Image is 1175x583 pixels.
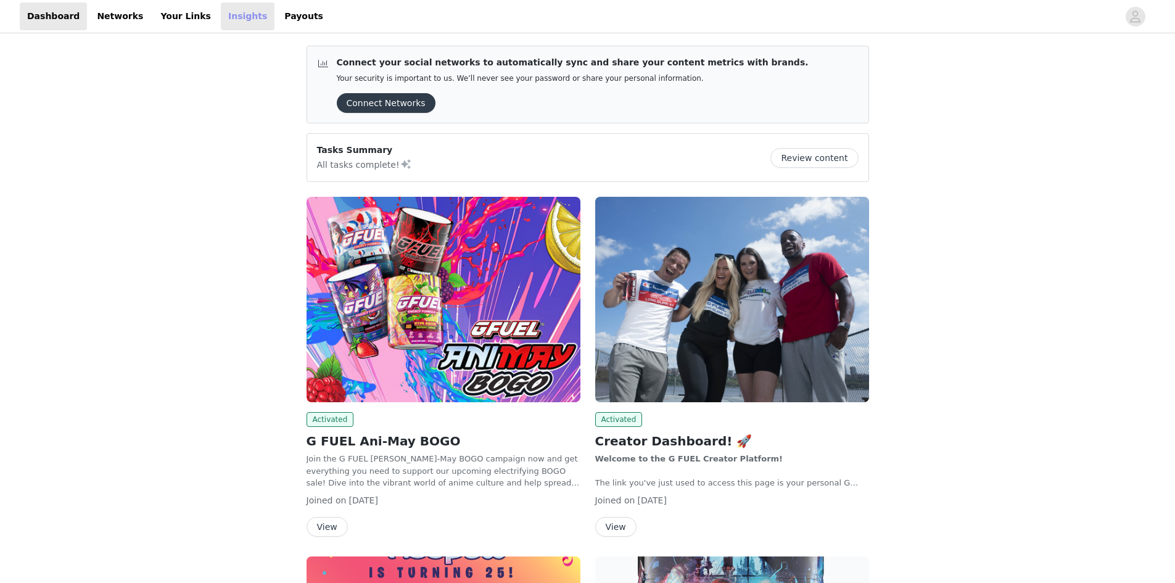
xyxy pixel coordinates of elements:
[307,412,354,427] span: Activated
[349,495,378,505] span: [DATE]
[221,2,274,30] a: Insights
[595,412,643,427] span: Activated
[317,144,412,157] p: Tasks Summary
[595,477,869,489] p: The link you've just used to access this page is your personal G FUEL command center. It's your g...
[638,495,667,505] span: [DATE]
[595,197,869,402] img: G FUEL
[595,523,637,532] a: View
[89,2,150,30] a: Networks
[307,432,580,450] h2: G FUEL Ani-May BOGO
[1129,7,1141,27] div: avatar
[595,432,869,450] h2: Creator Dashboard! 🚀
[595,517,637,537] button: View
[307,495,347,505] span: Joined on
[307,517,348,537] button: View
[337,74,809,83] p: Your security is important to us. We’ll never see your password or share your personal information.
[595,495,635,505] span: Joined on
[20,2,87,30] a: Dashboard
[307,453,580,489] p: Join the G FUEL [PERSON_NAME]-May BOGO campaign now and get everything you need to support our up...
[337,93,435,113] button: Connect Networks
[307,197,580,402] img: G FUEL
[770,148,858,168] button: Review content
[337,56,809,69] p: Connect your social networks to automatically sync and share your content metrics with brands.
[307,523,348,532] a: View
[153,2,218,30] a: Your Links
[595,454,783,463] strong: Welcome to the G FUEL Creator Platform!
[317,157,412,172] p: All tasks complete!
[277,2,331,30] a: Payouts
